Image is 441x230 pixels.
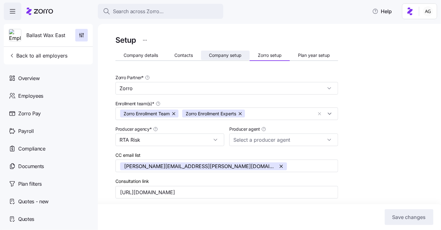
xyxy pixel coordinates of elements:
[229,126,260,132] span: Producer agent
[4,87,93,105] a: Employees
[115,186,338,199] input: Consultation link
[9,29,21,42] img: Employer logo
[392,213,426,221] span: Save changes
[4,122,93,140] a: Payroll
[6,49,70,62] button: Back to all employers
[229,134,338,146] input: Select a producer agent
[18,162,44,170] span: Documents
[174,53,193,57] span: Contacts
[18,92,43,100] span: Employees
[124,110,170,118] span: Zorro Enrollment Team
[124,53,158,57] span: Company details
[18,198,49,205] span: Quotes - new
[115,178,149,185] label: Consultation link
[115,101,154,107] span: Enrollment team(s) *
[385,209,433,225] button: Save changes
[9,52,67,59] span: Back to all employers
[115,82,338,95] input: Select a partner
[372,8,392,15] span: Help
[124,162,276,170] span: [PERSON_NAME][EMAIL_ADDRESS][PERSON_NAME][DOMAIN_NAME]
[209,53,242,57] span: Company setup
[113,8,164,15] span: Search across Zorro...
[18,215,34,223] span: Quotes
[367,5,397,18] button: Help
[98,4,223,19] button: Search across Zorro...
[18,74,40,82] span: Overview
[4,105,93,122] a: Zorro Pay
[4,69,93,87] a: Overview
[423,6,433,16] img: 5fc55c57e0610270ad857448bea2f2d5
[115,74,144,81] span: Zorro Partner *
[26,31,65,39] span: Ballast Wax East
[4,140,93,157] a: Compliance
[258,53,282,57] span: Zorro setup
[4,175,93,193] a: Plan filters
[186,110,236,118] span: Zorro Enrollment Experts
[18,180,42,188] span: Plan filters
[115,152,141,159] label: CC email list
[4,157,93,175] a: Documents
[18,145,45,153] span: Compliance
[18,127,34,135] span: Payroll
[18,110,41,118] span: Zorro Pay
[115,126,152,132] span: Producer agency *
[4,210,93,228] a: Quotes
[4,193,93,210] a: Quotes - new
[115,134,224,146] input: Select a producer agency
[115,35,136,45] h1: Setup
[298,53,330,57] span: Plan year setup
